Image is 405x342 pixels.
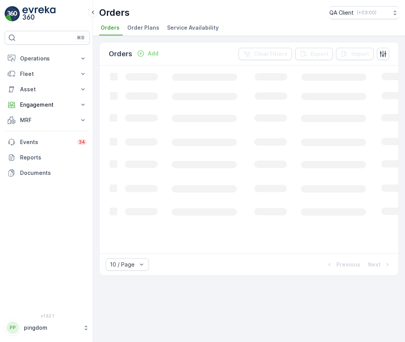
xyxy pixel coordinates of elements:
[167,24,219,32] span: Service Availability
[351,50,369,58] p: Import
[5,66,90,82] button: Fleet
[336,261,360,268] p: Previous
[5,51,90,66] button: Operations
[24,324,79,332] p: pingdom
[20,169,87,177] p: Documents
[336,48,374,60] button: Import
[5,150,90,165] a: Reports
[5,112,90,128] button: MRF
[295,48,333,60] button: Export
[310,50,328,58] p: Export
[329,6,399,19] button: QA Client(+03:00)
[325,260,361,269] button: Previous
[238,48,292,60] button: Clear Filters
[134,49,162,58] button: Add
[329,9,354,17] p: QA Client
[5,82,90,97] button: Asset
[20,154,87,161] p: Reports
[148,50,159,57] p: Add
[20,55,74,62] p: Operations
[20,101,74,109] p: Engagement
[127,24,159,32] span: Order Plans
[5,6,20,22] img: logo
[99,7,130,19] p: Orders
[5,313,90,318] span: v 1.52.1
[367,260,392,269] button: Next
[20,70,74,78] p: Fleet
[20,85,74,93] p: Asset
[20,116,74,124] p: MRF
[7,322,19,334] div: PP
[101,24,120,32] span: Orders
[5,320,90,336] button: PPpingdom
[368,261,381,268] p: Next
[5,134,90,150] a: Events34
[77,35,84,41] p: ⌘B
[5,165,90,181] a: Documents
[109,49,132,59] p: Orders
[5,97,90,112] button: Engagement
[20,138,73,146] p: Events
[357,10,376,16] p: ( +03:00 )
[22,6,56,22] img: logo_light-DOdMpM7g.png
[79,139,85,145] p: 34
[254,50,287,58] p: Clear Filters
